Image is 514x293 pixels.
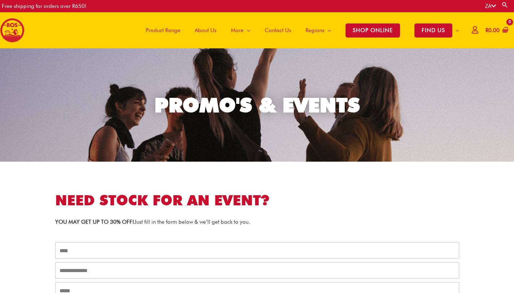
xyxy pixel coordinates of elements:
[414,23,452,38] span: FIND US
[258,12,298,48] a: Contact Us
[486,27,488,34] span: R
[265,19,291,41] span: Contact Us
[485,3,496,9] a: ZA
[231,19,243,41] span: More
[146,19,180,41] span: Product Range
[306,19,324,41] span: Regions
[224,12,258,48] a: More
[154,95,360,115] div: PROMO'S & EVENTS
[139,12,188,48] a: Product Range
[55,191,459,210] h1: NEED STOCK FOR AN EVENT?
[133,12,466,48] nav: Site Navigation
[55,218,459,227] p: Just fill in the form below & we’ll get back to you.
[55,219,134,225] strong: YOU MAY GET UP TO 30% OFF!
[346,23,400,38] span: SHOP ONLINE
[501,1,509,8] a: Search button
[188,12,224,48] a: About Us
[298,12,338,48] a: Regions
[195,19,216,41] span: About Us
[486,27,500,34] bdi: 0.00
[484,22,509,39] a: View Shopping Cart, empty
[338,12,407,48] a: SHOP ONLINE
